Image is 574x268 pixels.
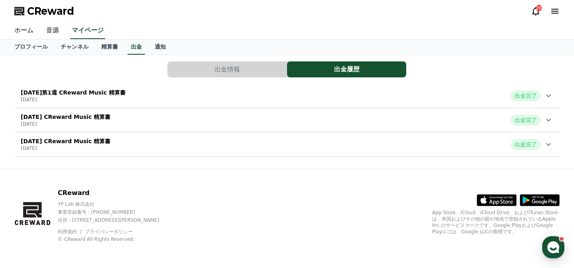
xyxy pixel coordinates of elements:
[511,139,541,150] span: 出金完了
[58,229,83,235] a: 利用規約
[287,61,407,77] a: 出金履歴
[66,214,90,221] span: Messages
[536,5,542,11] div: 20
[58,188,173,198] p: CReward
[14,132,560,157] button: [DATE] CReward Music 精算書 [DATE] 出金完了
[511,115,541,125] span: 出金完了
[40,22,65,39] a: 音源
[8,39,54,55] a: プロフィール
[8,22,40,39] a: ホーム
[53,202,103,222] a: Messages
[21,97,126,103] p: [DATE]
[21,113,110,121] p: [DATE] CReward Music 精算書
[2,202,53,222] a: Home
[58,236,173,242] p: © CReward All Rights Reserved.
[20,214,34,220] span: Home
[58,209,173,215] p: 事業登録番号 : [PHONE_NUMBER]
[14,84,560,108] button: [DATE]第1週 CReward Music 精算書 [DATE] 出金完了
[287,61,406,77] button: 出金履歴
[27,5,74,18] span: CReward
[128,39,145,55] a: 出金
[54,39,95,55] a: チャンネル
[148,39,172,55] a: 通知
[95,39,124,55] a: 精算書
[118,214,138,220] span: Settings
[14,5,74,18] a: CReward
[531,6,541,16] a: 20
[103,202,153,222] a: Settings
[85,229,133,235] a: プライバシーポリシー
[21,137,110,145] p: [DATE] CReward Music 精算書
[14,108,560,132] button: [DATE] CReward Music 精算書 [DATE] 出金完了
[511,91,541,101] span: 出金完了
[21,145,110,152] p: [DATE]
[432,209,560,235] p: App Store、iCloud、iCloud Drive、およびiTunes Storeは、米国およびその他の国や地域で登録されているApple Inc.のサービスマークです。Google P...
[58,201,173,207] p: YP Lab 株式会社
[21,89,126,97] p: [DATE]第1週 CReward Music 精算書
[58,217,173,223] p: 住所 : [STREET_ADDRESS][PERSON_NAME]
[70,22,105,39] a: マイページ
[167,61,287,77] button: 出金情報
[21,121,110,127] p: [DATE]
